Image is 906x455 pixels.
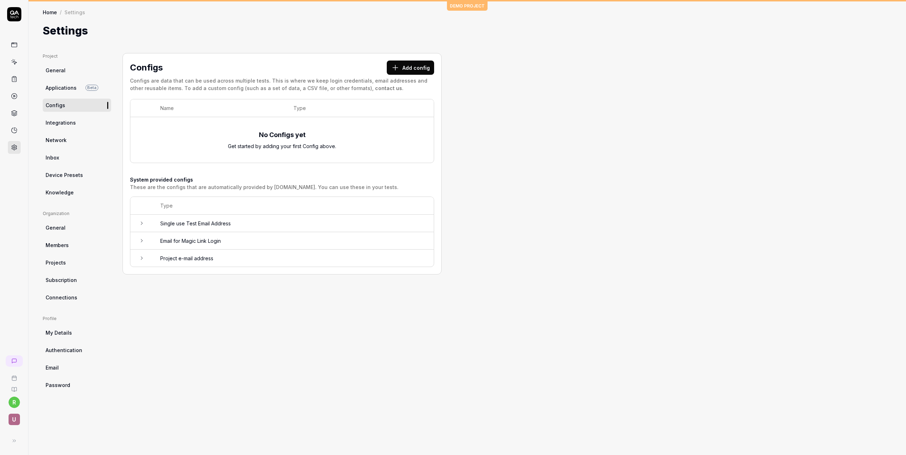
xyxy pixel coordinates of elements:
button: U [3,408,25,427]
a: Book a call with us [3,370,25,381]
h2: Configs [130,61,378,74]
span: Password [46,381,70,389]
td: Project e-mail address [153,250,434,267]
a: Integrations [43,116,111,129]
span: Integrations [46,119,76,126]
span: Network [46,136,67,144]
a: Connections [43,291,111,304]
a: Authentication [43,344,111,357]
a: Device Presets [43,168,111,182]
a: Network [43,134,111,147]
a: Documentation [3,381,25,392]
span: My Details [46,329,72,336]
div: Settings [64,9,85,16]
td: Single use Test Email Address [153,215,434,232]
span: Knowledge [46,189,74,196]
span: General [46,224,66,231]
a: Password [43,378,111,392]
a: Inbox [43,151,111,164]
span: Members [46,241,69,249]
a: ApplicationsBeta [43,81,111,94]
a: contact us [375,85,402,91]
span: Applications [46,84,77,91]
a: Email [43,361,111,374]
a: Configs [43,99,111,112]
span: Subscription [46,276,77,284]
div: Organization [43,210,111,217]
td: Email for Magic Link Login [153,232,434,250]
th: Name [153,99,286,117]
span: Configs [46,101,65,109]
th: Type [286,99,420,117]
div: These are the configs that are automatically provided by [DOMAIN_NAME]. You can use these in your... [130,183,434,191]
h4: System provided configs [130,176,434,183]
span: Device Presets [46,171,83,179]
div: Profile [43,315,111,322]
span: Inbox [46,154,59,161]
span: Connections [46,294,77,301]
a: Subscription [43,273,111,287]
a: My Details [43,326,111,339]
button: r [9,397,20,408]
span: Beta [85,85,98,91]
span: U [9,414,20,425]
span: Projects [46,259,66,266]
span: General [46,67,66,74]
th: Type [153,197,434,215]
a: New conversation [6,355,23,367]
a: Projects [43,256,111,269]
span: Email [46,364,59,371]
a: Home [43,9,57,16]
div: / [60,9,62,16]
span: Authentication [46,346,82,354]
div: Configs are data that can be used across multiple tests. This is where we keep login credentials,... [130,77,434,92]
button: Add config [387,61,434,75]
div: Get started by adding your first Config above. [228,142,336,150]
div: No Configs yet [259,130,306,140]
a: Knowledge [43,186,111,199]
h1: Settings [43,23,88,39]
a: General [43,64,111,77]
a: Members [43,239,111,252]
div: Project [43,53,111,59]
a: General [43,221,111,234]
